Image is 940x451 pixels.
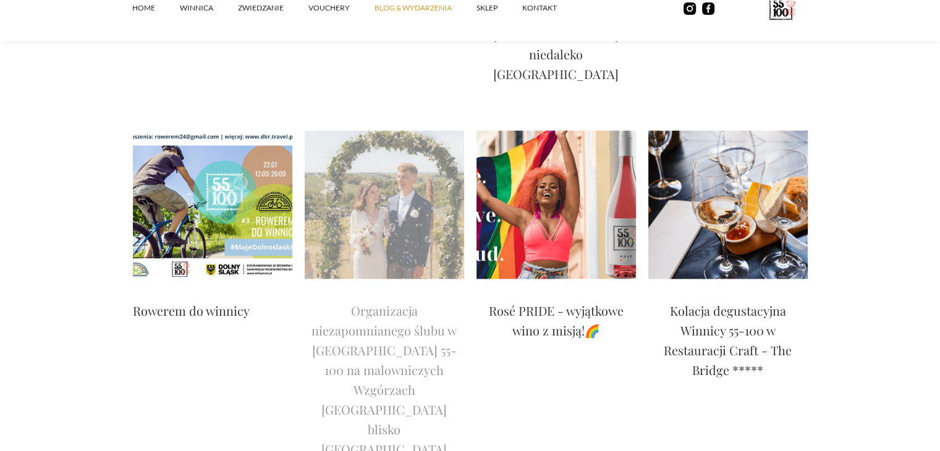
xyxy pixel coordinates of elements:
[476,300,636,340] p: Rosé PRIDE - wyjątkowe wino z misją!🌈
[476,300,636,346] a: Rosé PRIDE - wyjątkowe wino z misją!🌈
[133,300,250,320] p: Rowerem do winnicy
[133,300,250,326] a: Rowerem do winnicy
[648,300,808,386] a: Kolacja degustacyjna Winnicy 55-100 w Restauracji Craft - The Bridge *****
[648,300,808,379] p: Kolacja degustacyjna Winnicy 55-100 w Restauracji Craft - The Bridge *****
